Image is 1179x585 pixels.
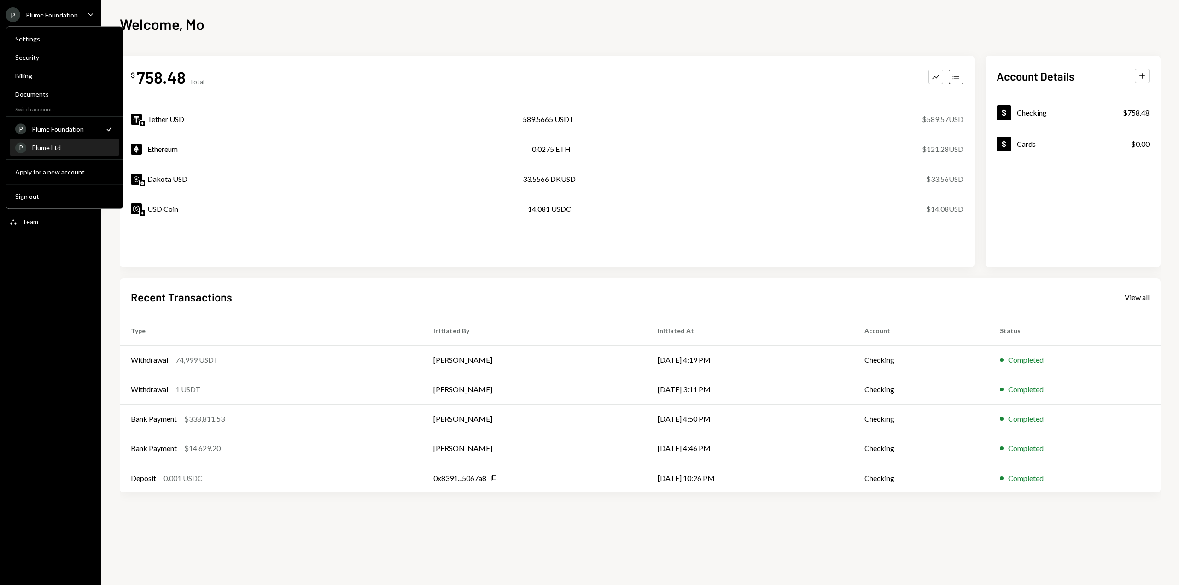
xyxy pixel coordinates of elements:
td: Checking [853,375,989,404]
div: Plume Ltd [32,144,114,151]
th: Account [853,316,989,345]
div: $758.48 [1123,107,1150,118]
td: Checking [853,345,989,375]
div: Withdrawal [131,384,168,395]
div: 0.001 USDC [163,473,203,484]
div: 1 USDT [175,384,200,395]
th: Status [989,316,1161,345]
td: [DATE] 3:11 PM [647,375,853,404]
div: Deposit [131,473,156,484]
div: Settings [15,35,114,43]
div: USD Coin [147,203,178,214]
th: Initiated At [647,316,853,345]
td: [PERSON_NAME] [422,434,647,463]
a: Checking$758.48 [986,97,1161,128]
div: $ [131,70,135,80]
div: 0.0275 ETH [532,144,571,155]
div: Documents [15,90,114,98]
div: Completed [1008,384,1044,395]
div: Total [189,78,204,86]
div: Plume Foundation [32,125,99,133]
div: Ethereum [147,144,178,155]
a: Team [6,213,96,230]
img: ETH [131,144,142,155]
div: $121.28 USD [922,144,963,155]
div: Security [15,53,114,61]
h1: Welcome, Mo [120,15,204,33]
th: Type [120,316,422,345]
td: [PERSON_NAME] [422,345,647,375]
div: 33.5566 DKUSD [523,174,576,185]
div: P [6,7,20,22]
td: Checking [853,434,989,463]
td: [DATE] 4:46 PM [647,434,853,463]
div: $589.57 USD [922,114,963,125]
th: Initiated By [422,316,647,345]
h2: Recent Transactions [131,290,232,305]
td: [DATE] 10:26 PM [647,463,853,492]
div: Checking [1017,108,1047,117]
button: Apply for a new account [10,164,119,180]
td: [PERSON_NAME] [422,404,647,434]
div: $14.08 USD [926,203,963,214]
img: USDC [131,203,142,214]
div: View all [1125,293,1150,302]
a: Settings [10,30,119,47]
button: Sign out [10,188,119,205]
div: 0x8391...5067a8 [433,473,486,484]
div: Billing [15,72,114,80]
div: 14.081 USDC [528,203,571,214]
div: Team [22,218,38,226]
td: [PERSON_NAME] [422,375,647,404]
div: Dakota USD [147,174,187,185]
div: Bank Payment [131,413,177,424]
div: 74,999 USDT [175,354,218,365]
td: [DATE] 4:19 PM [647,345,853,375]
div: P [15,142,26,153]
h2: Account Details [997,69,1074,84]
td: Checking [853,404,989,434]
td: [DATE] 4:50 PM [647,404,853,434]
div: Tether USD [147,114,184,125]
div: Completed [1008,354,1044,365]
a: Security [10,49,119,65]
img: DKUSD [131,174,142,185]
div: Switch accounts [6,104,123,113]
td: Checking [853,463,989,492]
div: 589.5665 USDT [523,114,574,125]
div: $33.56 USD [926,174,963,185]
a: Cards$0.00 [986,128,1161,159]
div: Withdrawal [131,354,168,365]
div: Completed [1008,443,1044,454]
div: Plume Foundation [26,11,78,19]
a: PPlume Ltd [10,139,119,156]
div: Completed [1008,473,1044,484]
div: 758.48 [137,67,186,87]
a: View all [1125,292,1150,302]
img: base-mainnet [140,180,145,186]
div: Apply for a new account [15,168,114,176]
div: Completed [1008,413,1044,424]
div: Bank Payment [131,443,177,454]
div: $14,629.20 [184,443,221,454]
div: $338,811.53 [184,413,225,424]
div: Cards [1017,139,1036,148]
a: Documents [10,86,119,102]
div: P [15,123,26,134]
img: ethereum-mainnet [140,121,145,126]
div: $0.00 [1131,139,1150,150]
img: ethereum-mainnet [140,210,145,216]
div: Sign out [15,192,114,200]
img: USDT [131,114,142,125]
a: Billing [10,67,119,84]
